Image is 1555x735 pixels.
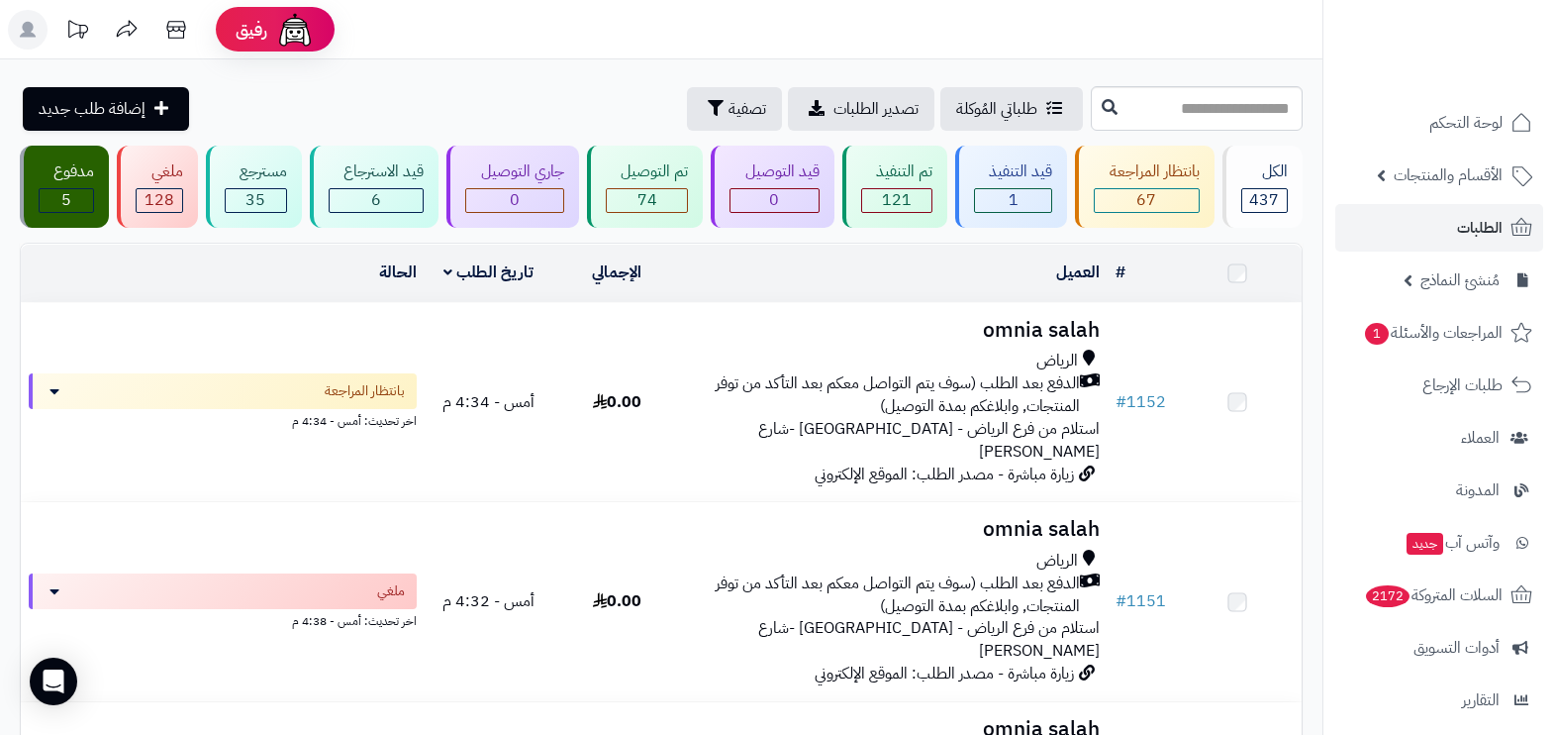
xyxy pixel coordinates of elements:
[23,87,189,131] a: إضافة طلب جديد
[1335,99,1543,147] a: لوحة التحكم
[465,160,563,183] div: جاري التوصيل
[1335,414,1543,462] a: العملاء
[1116,390,1126,414] span: #
[466,189,562,212] div: 0
[1363,319,1503,347] span: المراجعات والأسئلة
[583,146,707,228] a: تم التوصيل 74
[1116,589,1166,613] a: #1151
[1116,589,1126,613] span: #
[1335,204,1543,252] a: الطلبات
[689,518,1100,541] h3: omnia salah
[1429,109,1503,137] span: لوحة التحكم
[975,189,1051,212] div: 1
[729,97,766,121] span: تصفية
[61,188,71,212] span: 5
[607,189,687,212] div: 74
[1365,584,1410,607] span: 2172
[758,417,1100,464] span: استلام من فرع الرياض - [GEOGRAPHIC_DATA] -شارع [PERSON_NAME]
[1071,146,1217,228] a: بانتظار المراجعة 67
[1405,529,1500,557] span: وآتس آب
[1116,390,1166,414] a: #1152
[442,390,535,414] span: أمس - 4:34 م
[275,10,315,50] img: ai-face.png
[39,160,94,183] div: مدفوع
[329,160,424,183] div: قيد الاسترجاع
[1462,686,1500,714] span: التقارير
[1036,350,1078,372] span: الرياض
[236,18,267,42] span: رفيق
[838,146,951,228] a: تم التنفيذ 121
[815,463,1074,486] span: زيارة مباشرة - مصدر الطلب: الموقع الإلكتروني
[729,160,819,183] div: قيد التوصيل
[1241,160,1288,183] div: الكل
[1407,533,1443,555] span: جديد
[325,381,405,401] span: بانتظار المراجعة
[1116,261,1125,284] a: #
[862,189,931,212] div: 121
[1364,322,1389,345] span: 1
[1036,550,1078,573] span: الرياض
[226,189,286,212] div: 35
[145,188,174,212] span: 128
[1420,39,1536,80] img: logo-2.png
[1056,261,1100,284] a: العميل
[1394,161,1503,189] span: الأقسام والمنتجات
[1095,189,1198,212] div: 67
[40,189,93,212] div: 5
[730,189,818,212] div: 0
[225,160,287,183] div: مسترجع
[136,160,182,183] div: ملغي
[815,662,1074,685] span: زيارة مباشرة - مصدر الطلب: الموقع الإلكتروني
[202,146,306,228] a: مسترجع 35
[1457,214,1503,242] span: الطلبات
[443,261,534,284] a: تاريخ الطلب
[689,319,1100,342] h3: omnia salah
[1413,634,1500,662] span: أدوات التسويق
[833,97,919,121] span: تصدير الطلبات
[442,589,535,613] span: أمس - 4:32 م
[306,146,442,228] a: قيد الاسترجاع 6
[606,160,688,183] div: تم التوصيل
[510,188,520,212] span: 0
[951,146,1071,228] a: قيد التنفيذ 1
[442,146,582,228] a: جاري التوصيل 0
[769,188,779,212] span: 0
[1136,188,1156,212] span: 67
[689,372,1080,418] span: الدفع بعد الطلب (سوف يتم التواصل معكم بعد التأكد من توفر المنتجات, وابلاغكم بمدة التوصيل)
[377,581,405,601] span: ملغي
[1364,581,1503,609] span: السلات المتروكة
[592,261,641,284] a: الإجمالي
[113,146,201,228] a: ملغي 128
[758,616,1100,663] span: استلام من فرع الرياض - [GEOGRAPHIC_DATA] -شارع [PERSON_NAME]
[1335,519,1543,567] a: وآتس آبجديد
[1335,572,1543,619] a: السلات المتروكة2172
[30,658,77,705] div: Open Intercom Messenger
[593,589,641,613] span: 0.00
[1094,160,1199,183] div: بانتظار المراجعة
[245,188,265,212] span: 35
[593,390,641,414] span: 0.00
[788,87,934,131] a: تصدير الطلبات
[137,189,181,212] div: 128
[940,87,1083,131] a: طلباتي المُوكلة
[1218,146,1307,228] a: الكل437
[1461,424,1500,452] span: العملاء
[39,97,146,121] span: إضافة طلب جديد
[707,146,837,228] a: قيد التوصيل 0
[1335,624,1543,672] a: أدوات التسويق
[689,573,1080,618] span: الدفع بعد الطلب (سوف يتم التواصل معكم بعد التأكد من توفر المنتجات, وابلاغكم بمدة التوصيل)
[371,188,381,212] span: 6
[1249,188,1279,212] span: 437
[637,188,657,212] span: 74
[1456,476,1500,504] span: المدونة
[1009,188,1019,212] span: 1
[1335,467,1543,514] a: المدونة
[29,409,417,430] div: اخر تحديث: أمس - 4:34 م
[974,160,1052,183] div: قيد التنفيذ
[1335,677,1543,724] a: التقارير
[1335,309,1543,357] a: المراجعات والأسئلة1
[687,87,782,131] button: تصفية
[1335,362,1543,409] a: طلبات الإرجاع
[861,160,932,183] div: تم التنفيذ
[16,146,113,228] a: مدفوع 5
